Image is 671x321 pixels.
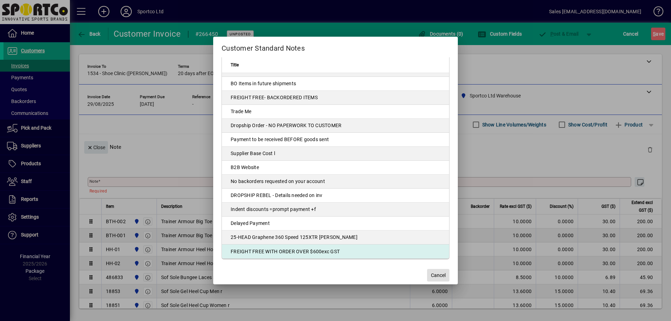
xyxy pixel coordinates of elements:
h2: Customer Standard Notes [213,37,458,57]
button: Cancel [427,269,449,282]
td: Delayed Payment [222,217,449,231]
td: Trade Me [222,105,449,119]
td: FREIGHT FREE WITH ORDER OVER $600exc GST [222,245,449,258]
span: Cancel [431,272,446,279]
td: FREIGHT FREE- BACKORDERED ITEMS [222,91,449,105]
td: 25-HEAD Graphene 360 Speed 125XTR [PERSON_NAME] [222,231,449,245]
td: Supplier Base Cost l [222,147,449,161]
td: Dropship Order - NO PAPERWORK TO CUSTOMER [222,119,449,133]
td: B2B Website [222,161,449,175]
td: BO Items in future shipments [222,77,449,91]
td: Payment to be received BEFORE goods sent [222,133,449,147]
td: DROPSHIP REBEL - Details needed on inv [222,189,449,203]
span: Title [231,61,239,69]
td: Indent discounts =prompt payment +f [222,203,449,217]
td: No backorders requested on your account [222,175,449,189]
